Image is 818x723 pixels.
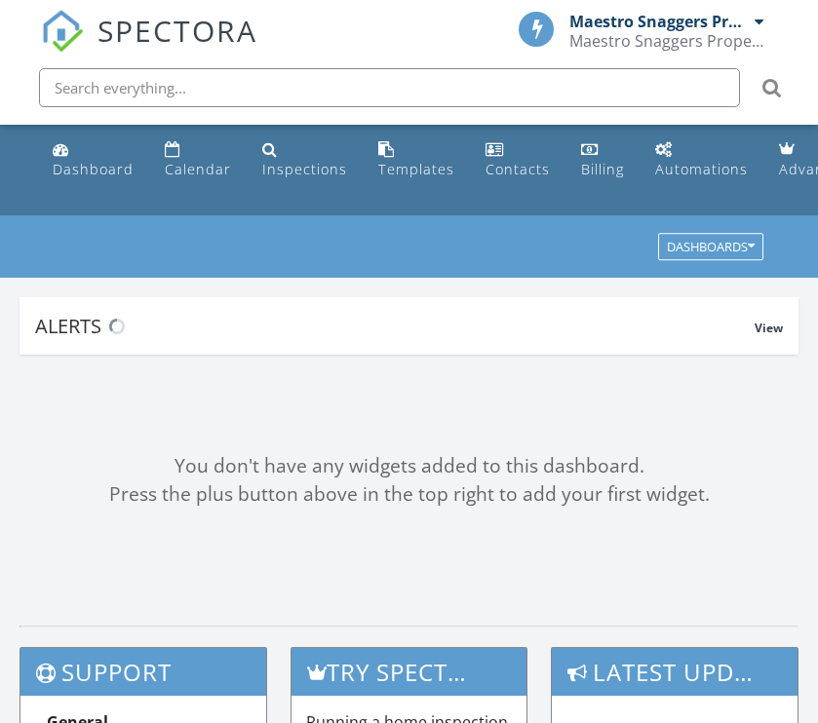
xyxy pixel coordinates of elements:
[486,160,550,178] div: Contacts
[569,12,750,31] div: Maestro Snaggers Property Observer LLC
[254,133,355,188] a: Inspections
[478,133,558,188] a: Contacts
[378,160,454,178] div: Templates
[20,648,266,696] h3: Support
[39,68,740,107] input: Search everything...
[655,160,748,178] div: Automations
[647,133,756,188] a: Automations (Basic)
[97,10,257,51] span: SPECTORA
[569,31,764,51] div: Maestro Snaggers Property Observer
[552,648,798,696] h3: Latest Updates
[658,234,763,261] button: Dashboards
[573,133,632,188] a: Billing
[581,160,624,178] div: Billing
[53,160,134,178] div: Dashboard
[41,26,257,67] a: SPECTORA
[35,313,755,339] div: Alerts
[19,452,799,480] div: You don't have any widgets added to this dashboard.
[755,320,783,336] span: View
[41,10,84,53] img: The Best Home Inspection Software - Spectora
[157,133,239,188] a: Calendar
[165,160,231,178] div: Calendar
[19,480,799,509] div: Press the plus button above in the top right to add your first widget.
[262,160,347,178] div: Inspections
[667,241,755,254] div: Dashboards
[292,648,526,696] h3: Try spectora advanced [DATE]
[370,133,462,188] a: Templates
[45,133,141,188] a: Dashboard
